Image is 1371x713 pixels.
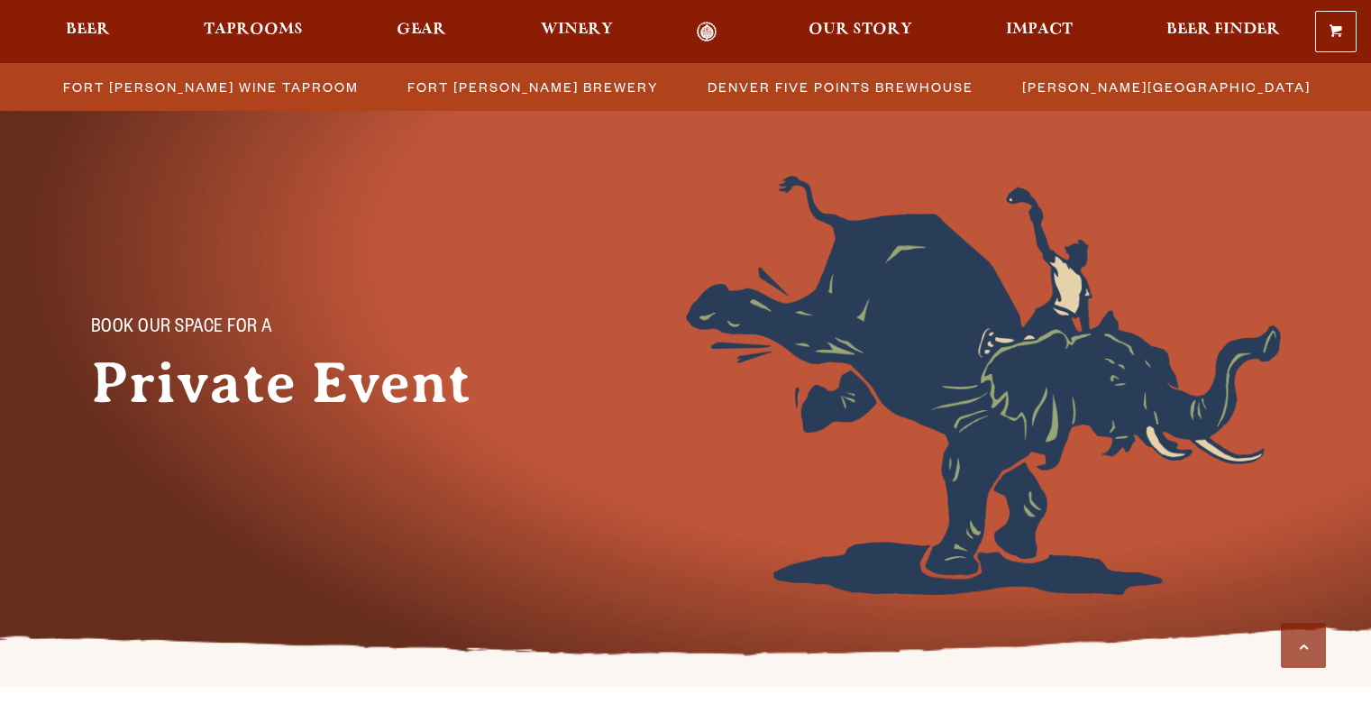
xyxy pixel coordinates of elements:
span: Denver Five Points Brewhouse [708,74,973,100]
p: Book Our Space for a [91,318,488,340]
span: Fort [PERSON_NAME] Brewery [407,74,659,100]
a: Fort [PERSON_NAME] Wine Taproom [52,74,368,100]
a: Scroll to top [1281,623,1326,668]
a: Beer Finder [1155,22,1292,42]
span: Beer [66,23,110,37]
a: Odell Home [673,22,741,42]
span: Taprooms [204,23,303,37]
span: Our Story [809,23,912,37]
span: Beer Finder [1166,23,1280,37]
span: Gear [397,23,446,37]
a: Winery [529,22,625,42]
img: Foreground404 [686,176,1281,595]
a: Our Story [797,22,924,42]
span: Impact [1006,23,1073,37]
span: [PERSON_NAME][GEOGRAPHIC_DATA] [1022,74,1311,100]
span: Fort [PERSON_NAME] Wine Taproom [63,74,359,100]
a: Impact [994,22,1084,42]
a: Denver Five Points Brewhouse [697,74,983,100]
span: Winery [541,23,613,37]
a: Beer [54,22,122,42]
a: Fort [PERSON_NAME] Brewery [397,74,668,100]
a: Gear [385,22,458,42]
h1: Private Event [91,351,524,416]
a: Taprooms [192,22,315,42]
a: [PERSON_NAME][GEOGRAPHIC_DATA] [1011,74,1320,100]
